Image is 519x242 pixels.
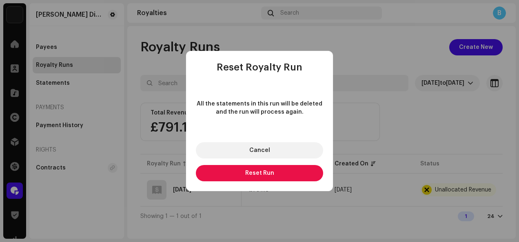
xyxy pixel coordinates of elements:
[245,170,274,176] span: Reset Run
[196,100,323,116] span: All the statements in this run will be deleted and the run will process again.
[217,62,302,72] span: Reset Royalty Run
[249,147,270,153] span: Cancel
[196,165,323,181] button: Reset Run
[196,142,323,158] button: Cancel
